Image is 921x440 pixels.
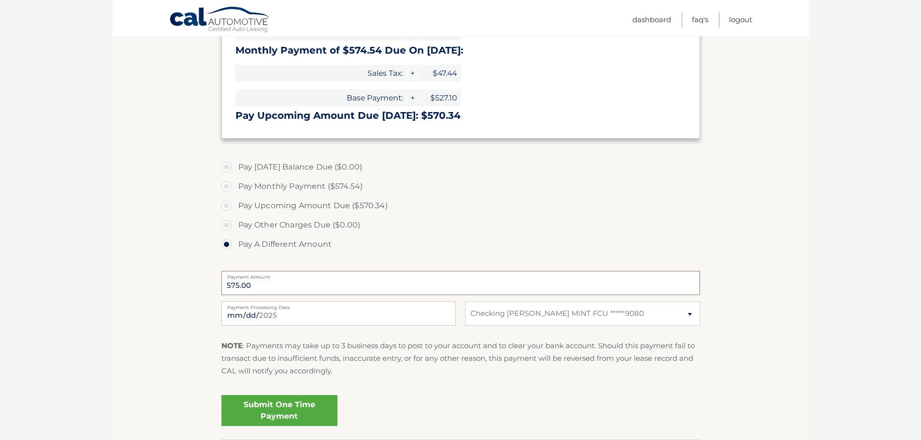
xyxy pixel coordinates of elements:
a: FAQ's [692,12,708,28]
input: Payment Date [221,301,456,326]
h3: Monthly Payment of $574.54 Due On [DATE]: [235,44,686,57]
label: Payment Processing Date [221,301,456,309]
a: Logout [729,12,752,28]
label: Pay Other Charges Due ($0.00) [221,215,700,235]
input: Payment Amount [221,271,700,295]
label: Pay Upcoming Amount Due ($570.34) [221,196,700,215]
label: Pay A Different Amount [221,235,700,254]
a: Cal Automotive [169,6,271,34]
a: Dashboard [632,12,671,28]
a: Submit One Time Payment [221,395,337,426]
h3: Pay Upcoming Amount Due [DATE]: $570.34 [235,110,686,122]
p: : Payments may take up to 3 business days to post to your account and to clear your bank account.... [221,340,700,378]
span: Base Payment: [235,89,407,106]
label: Payment Amount [221,271,700,279]
strong: NOTE [221,341,243,350]
span: $47.44 [417,65,461,82]
label: Pay [DATE] Balance Due ($0.00) [221,157,700,177]
span: $527.10 [417,89,461,106]
span: + [407,89,417,106]
span: + [407,65,417,82]
span: Sales Tax: [235,65,407,82]
label: Pay Monthly Payment ($574.54) [221,177,700,196]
